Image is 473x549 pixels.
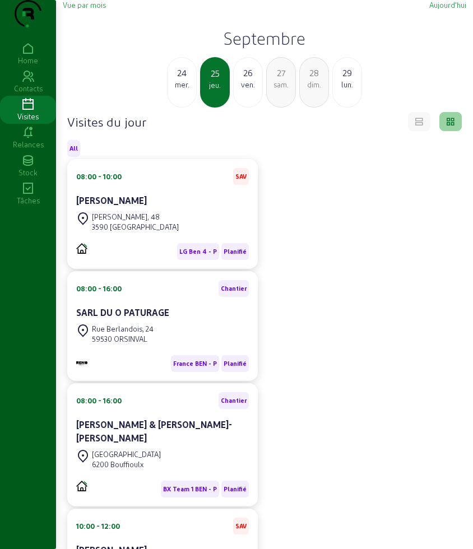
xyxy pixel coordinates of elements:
div: 3590 [GEOGRAPHIC_DATA] [92,222,179,232]
h4: Visites du jour [67,114,146,129]
div: 6200 Bouffioulx [92,459,161,469]
img: B2B - PVELEC [76,361,87,365]
span: Planifié [224,485,247,493]
span: Chantier [221,397,247,404]
span: Chantier [221,285,247,292]
div: Rue Berlandois, 24 [92,324,154,334]
span: SAV [235,522,247,530]
span: Aujourd'hui [429,1,466,9]
div: 27 [267,66,295,80]
div: [GEOGRAPHIC_DATA] [92,449,161,459]
div: 08:00 - 16:00 [76,283,122,294]
span: France BEN - P [173,360,217,367]
div: jeu. [201,80,229,90]
div: ven. [234,80,262,90]
div: 59530 ORSINVAL [92,334,154,344]
div: dim. [300,80,328,90]
span: All [69,145,78,152]
img: PVELEC [76,243,87,254]
h2: Septembre [63,28,466,48]
div: 24 [168,66,196,80]
cam-card-title: SARL DU O PATURAGE [76,307,169,318]
div: lun. [333,80,361,90]
span: SAV [235,173,247,180]
img: PVELEC [76,481,87,491]
div: [PERSON_NAME], 48 [92,212,179,222]
span: Planifié [224,360,247,367]
div: 10:00 - 12:00 [76,521,120,531]
div: sam. [267,80,295,90]
span: BX Team 1 BEN - P [163,485,217,493]
div: 08:00 - 10:00 [76,171,122,182]
cam-card-title: [PERSON_NAME] [76,195,147,206]
div: 28 [300,66,328,80]
span: Vue par mois [63,1,106,9]
span: Planifié [224,248,247,255]
div: 25 [201,67,229,80]
span: LG Ben 4 - P [179,248,217,255]
div: 26 [234,66,262,80]
div: mer. [168,80,196,90]
div: 29 [333,66,361,80]
cam-card-title: [PERSON_NAME] & [PERSON_NAME]-[PERSON_NAME] [76,419,232,443]
div: 08:00 - 16:00 [76,396,122,406]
